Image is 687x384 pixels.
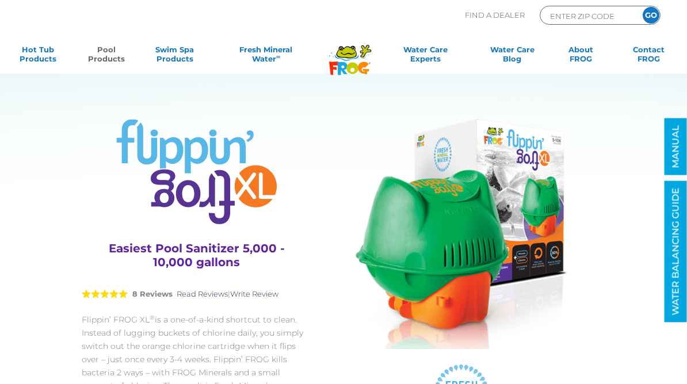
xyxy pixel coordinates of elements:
strong: 8 Reviews [132,289,173,298]
a: Swim SpaProducts [148,45,201,68]
a: AboutFROG [554,45,607,68]
img: Frog Products Logo [323,30,377,75]
a: MANUAL [665,118,687,175]
a: Water CareBlog [486,45,539,68]
a: Fresh MineralWater∞ [216,45,316,68]
input: GO [643,7,659,24]
sup: ® [150,314,155,321]
img: Product Logo [116,119,277,224]
sup: ∞ [276,53,280,60]
a: ContactFROG [623,45,675,68]
a: Water CareExperts [380,45,471,68]
h3: Easiest Pool Sanitizer 5,000 - 10,000 gallons [93,241,300,269]
p: Find A Dealer [465,6,525,25]
a: Read Reviews [177,289,228,298]
a: Hot TubProducts [12,45,64,68]
a: PoolProducts [80,45,133,68]
span: 5 [82,289,128,298]
div: | [82,276,311,313]
a: WATER BALANCING GUIDE [665,181,687,322]
a: Write Review [230,289,278,298]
